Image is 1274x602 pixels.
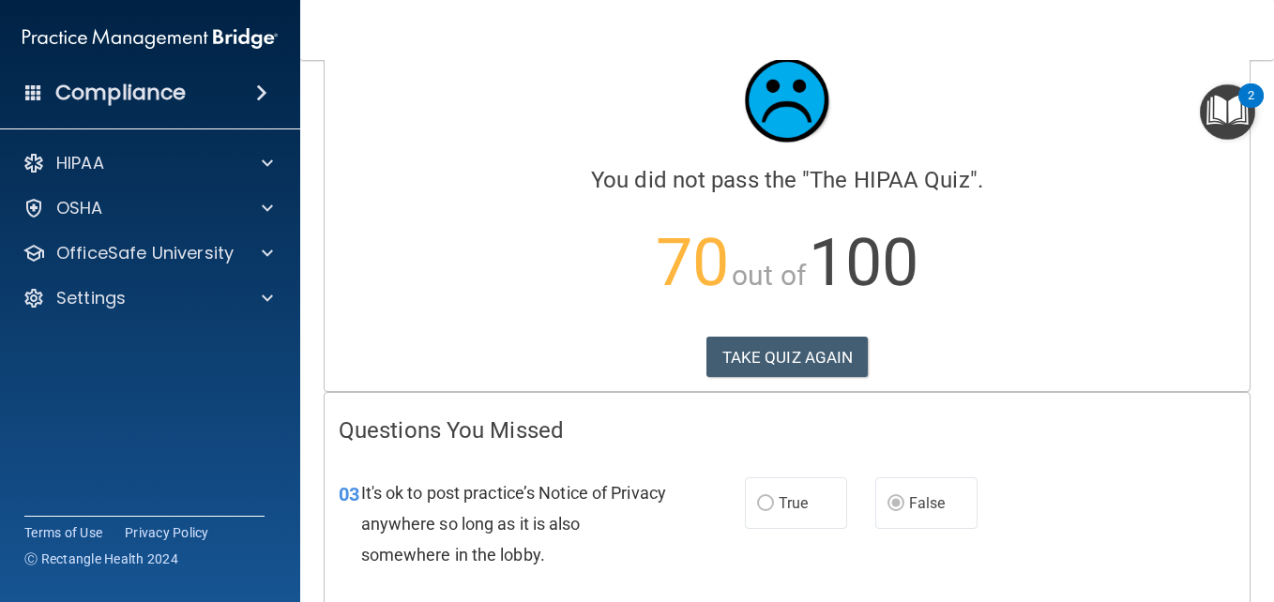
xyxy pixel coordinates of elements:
span: It's ok to post practice’s Notice of Privacy anywhere so long as it is also somewhere in the lobby. [361,483,666,564]
h4: Questions You Missed [339,418,1236,443]
a: Settings [23,287,273,309]
span: The HIPAA Quiz [810,167,969,193]
div: 2 [1248,96,1254,120]
a: Terms of Use [24,523,102,542]
a: Privacy Policy [125,523,209,542]
img: PMB logo [23,20,278,57]
span: True [779,494,808,512]
span: 03 [339,483,359,505]
span: False [909,494,946,512]
img: sad_face.ecc698e2.jpg [731,44,843,157]
h4: Compliance [55,80,186,106]
p: HIPAA [56,152,104,174]
a: HIPAA [23,152,273,174]
button: Open Resource Center, 2 new notifications [1200,84,1255,140]
a: OfficeSafe University [23,242,273,264]
span: 100 [809,224,918,301]
span: Ⓒ Rectangle Health 2024 [24,549,178,568]
span: out of [732,259,806,292]
p: OfficeSafe University [56,242,234,264]
input: True [757,497,774,511]
h4: You did not pass the " ". [339,168,1236,192]
p: Settings [56,287,126,309]
span: 70 [656,224,729,301]
p: OSHA [56,197,103,219]
button: TAKE QUIZ AGAIN [706,337,869,378]
a: OSHA [23,197,273,219]
input: False [887,497,904,511]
